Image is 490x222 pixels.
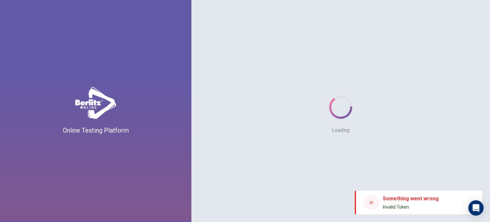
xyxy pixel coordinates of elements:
[468,200,484,216] div: Open Intercom Messenger
[63,126,129,134] span: Online Testing Platform
[383,204,409,210] span: Invalid Token
[332,126,350,134] span: Loading
[383,195,439,203] div: Something went wrong
[54,87,138,119] img: logo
